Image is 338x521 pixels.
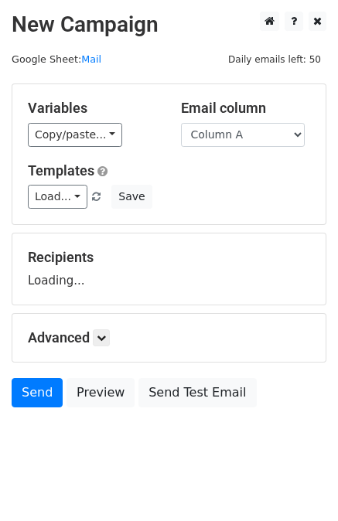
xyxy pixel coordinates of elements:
[12,12,326,38] h2: New Campaign
[138,378,256,407] a: Send Test Email
[111,185,152,209] button: Save
[67,378,135,407] a: Preview
[28,123,122,147] a: Copy/paste...
[223,51,326,68] span: Daily emails left: 50
[28,329,310,346] h5: Advanced
[28,162,94,179] a: Templates
[28,100,158,117] h5: Variables
[12,53,101,65] small: Google Sheet:
[28,185,87,209] a: Load...
[223,53,326,65] a: Daily emails left: 50
[181,100,311,117] h5: Email column
[28,249,310,289] div: Loading...
[12,378,63,407] a: Send
[28,249,310,266] h5: Recipients
[81,53,101,65] a: Mail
